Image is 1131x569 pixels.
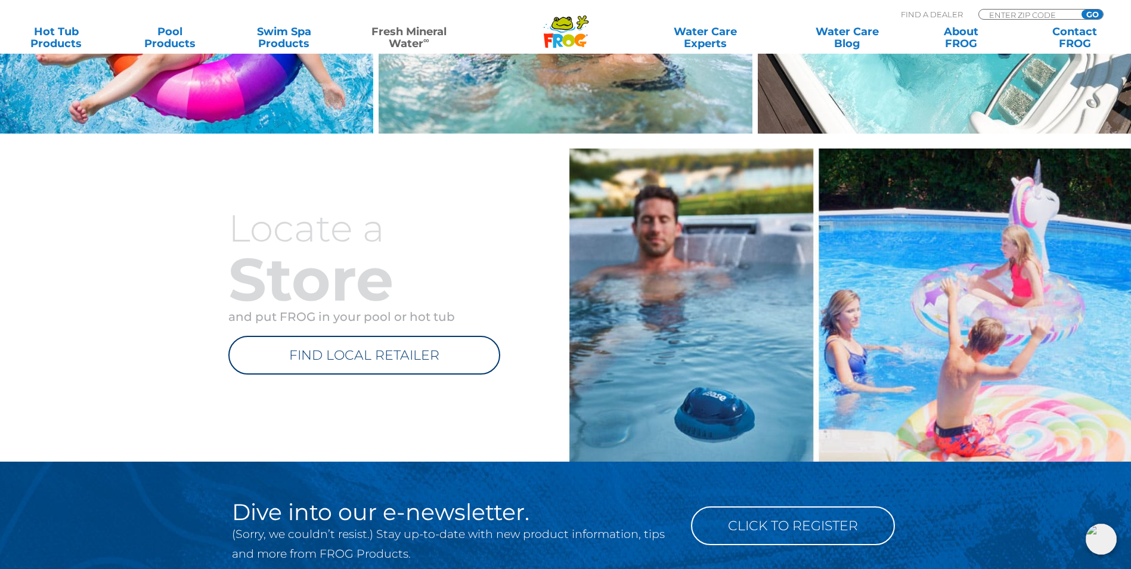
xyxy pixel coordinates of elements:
a: Click to Register [691,506,895,545]
p: and put FROG in your pool or hot tub [204,310,532,324]
input: GO [1082,10,1103,19]
a: Water CareBlog [802,26,891,50]
sup: ∞ [423,35,429,45]
a: Water CareExperts [634,26,777,50]
h2: Dive into our e-newsletter. [232,500,673,524]
a: Fresh MineralWater∞ [354,26,464,50]
p: (Sorry, we couldn’t resist.) Stay up-to-date with new product information, tips and more from FRO... [232,524,673,564]
a: ContactFROG [1030,26,1119,50]
img: openIcon [1086,524,1117,555]
h2: Store [204,248,532,310]
a: PoolProducts [126,26,215,50]
input: Zip Code Form [988,10,1068,20]
a: AboutFROG [916,26,1005,50]
a: FIND LOCAL RETAILER [228,336,500,375]
a: Swim SpaProducts [240,26,329,50]
p: Find A Dealer [901,9,963,20]
h3: Locate a [204,208,532,248]
a: Hot TubProducts [12,26,101,50]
